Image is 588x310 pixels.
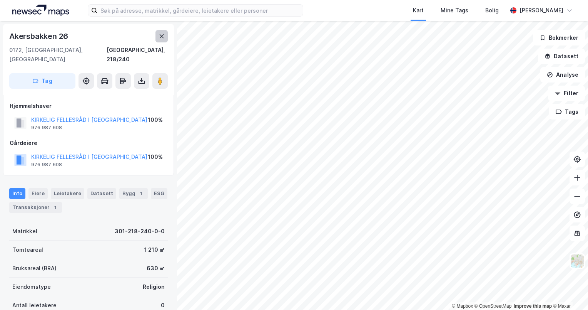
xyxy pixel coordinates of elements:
[12,264,57,273] div: Bruksareal (BRA)
[441,6,468,15] div: Mine Tags
[9,188,25,199] div: Info
[9,202,62,213] div: Transaksjoner
[452,303,473,309] a: Mapbox
[9,73,75,89] button: Tag
[514,303,552,309] a: Improve this map
[143,282,165,291] div: Religion
[10,101,167,111] div: Hjemmelshaver
[119,188,148,199] div: Bygg
[549,104,585,120] button: Tags
[51,188,84,199] div: Leietakere
[538,49,585,64] button: Datasett
[533,30,585,45] button: Bokmerker
[147,264,165,273] div: 630 ㎡
[548,86,585,101] button: Filter
[97,5,303,16] input: Søk på adresse, matrikkel, gårdeiere, leietakere eller personer
[12,5,69,16] img: logo.a4113a55bc3d86da70a041830d287a7e.svg
[12,301,57,310] div: Antall leietakere
[540,67,585,83] button: Analyse
[520,6,563,15] div: [PERSON_NAME]
[31,162,62,168] div: 976 987 608
[570,254,585,268] img: Z
[87,188,116,199] div: Datasett
[9,30,70,42] div: Akersbakken 26
[485,6,499,15] div: Bolig
[137,190,145,197] div: 1
[10,138,167,148] div: Gårdeiere
[12,282,51,291] div: Eiendomstype
[550,273,588,310] div: Kontrollprogram for chat
[115,227,165,236] div: 301-218-240-0-0
[31,125,62,131] div: 976 987 608
[12,245,43,254] div: Tomteareal
[144,245,165,254] div: 1 210 ㎡
[28,188,48,199] div: Eiere
[12,227,37,236] div: Matrikkel
[9,45,107,64] div: 0172, [GEOGRAPHIC_DATA], [GEOGRAPHIC_DATA]
[51,204,59,211] div: 1
[161,301,165,310] div: 0
[413,6,424,15] div: Kart
[107,45,168,64] div: [GEOGRAPHIC_DATA], 218/240
[550,273,588,310] iframe: Chat Widget
[148,115,163,125] div: 100%
[148,152,163,162] div: 100%
[151,188,167,199] div: ESG
[474,303,512,309] a: OpenStreetMap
